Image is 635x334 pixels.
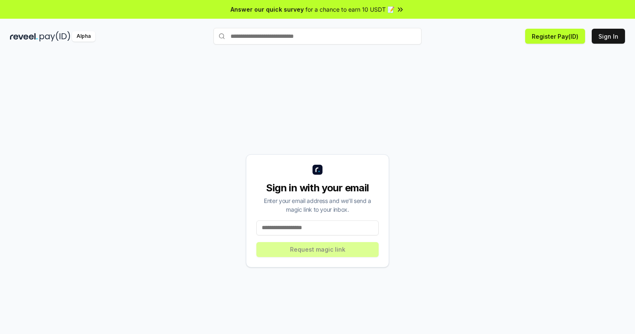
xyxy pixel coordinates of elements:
img: logo_small [313,165,322,175]
button: Register Pay(ID) [525,29,585,44]
span: Answer our quick survey [231,5,304,14]
img: reveel_dark [10,31,38,42]
div: Enter your email address and we’ll send a magic link to your inbox. [256,196,379,214]
img: pay_id [40,31,70,42]
span: for a chance to earn 10 USDT 📝 [305,5,394,14]
button: Sign In [592,29,625,44]
div: Alpha [72,31,95,42]
div: Sign in with your email [256,181,379,195]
